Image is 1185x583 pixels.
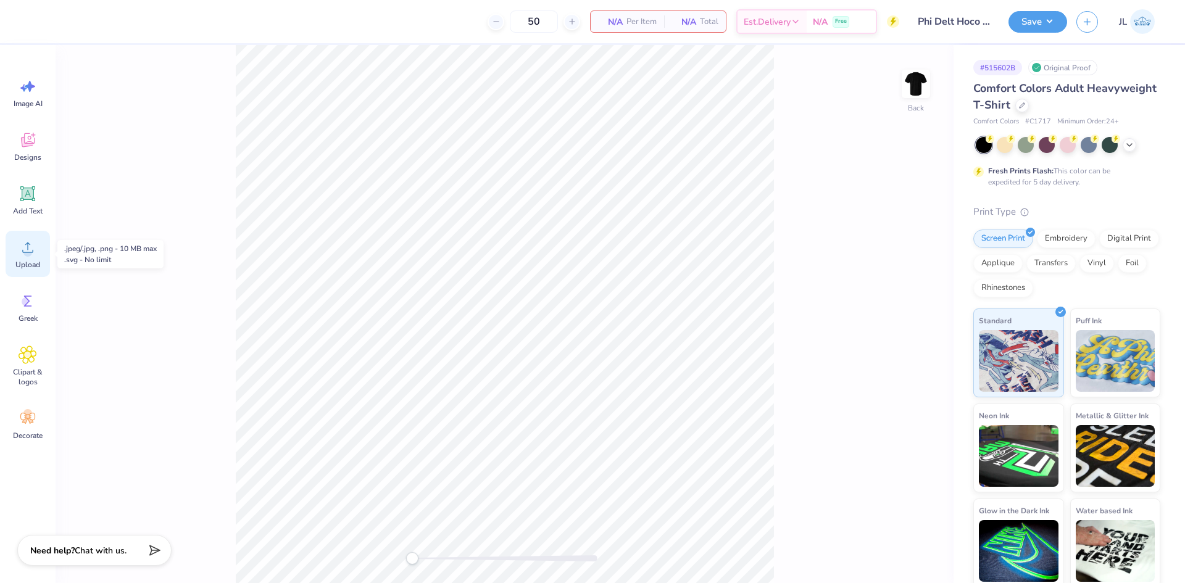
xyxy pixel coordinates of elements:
[30,545,75,556] strong: Need help?
[7,367,48,387] span: Clipart & logos
[14,99,43,109] span: Image AI
[64,243,157,254] div: .jpeg/.jpg, .png - 10 MB max
[1008,11,1067,33] button: Save
[626,15,657,28] span: Per Item
[988,165,1140,188] div: This color can be expedited for 5 day delivery.
[1028,60,1097,75] div: Original Proof
[19,313,38,323] span: Greek
[1079,254,1114,273] div: Vinyl
[979,425,1058,487] img: Neon Ink
[1076,330,1155,392] img: Puff Ink
[973,60,1022,75] div: # 515602B
[988,166,1054,176] strong: Fresh Prints Flash:
[1119,15,1127,29] span: JL
[1037,229,1096,248] div: Embroidery
[973,279,1033,297] div: Rhinestones
[979,520,1058,582] img: Glow in the Dark Ink
[904,72,928,96] img: Back
[973,205,1160,219] div: Print Type
[598,15,623,28] span: N/A
[973,117,1019,127] span: Comfort Colors
[835,17,847,26] span: Free
[908,9,999,34] input: Untitled Design
[1076,504,1133,517] span: Water based Ink
[671,15,696,28] span: N/A
[908,102,924,114] div: Back
[744,15,791,28] span: Est. Delivery
[75,545,127,556] span: Chat with us.
[15,260,40,270] span: Upload
[1118,254,1147,273] div: Foil
[1076,520,1155,582] img: Water based Ink
[1026,254,1076,273] div: Transfers
[973,229,1033,248] div: Screen Print
[1099,229,1159,248] div: Digital Print
[510,10,558,33] input: – –
[14,152,41,162] span: Designs
[700,15,718,28] span: Total
[813,15,828,28] span: N/A
[979,330,1058,392] img: Standard
[979,314,1012,327] span: Standard
[1076,425,1155,487] img: Metallic & Glitter Ink
[973,254,1023,273] div: Applique
[979,409,1009,422] span: Neon Ink
[973,81,1157,112] span: Comfort Colors Adult Heavyweight T-Shirt
[1025,117,1051,127] span: # C1717
[1076,314,1102,327] span: Puff Ink
[1113,9,1160,34] a: JL
[13,206,43,216] span: Add Text
[1130,9,1155,34] img: Jairo Laqui
[406,552,418,564] div: Accessibility label
[13,431,43,440] span: Decorate
[1076,409,1149,422] span: Metallic & Glitter Ink
[979,504,1049,517] span: Glow in the Dark Ink
[1057,117,1119,127] span: Minimum Order: 24 +
[64,254,157,265] div: .svg - No limit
